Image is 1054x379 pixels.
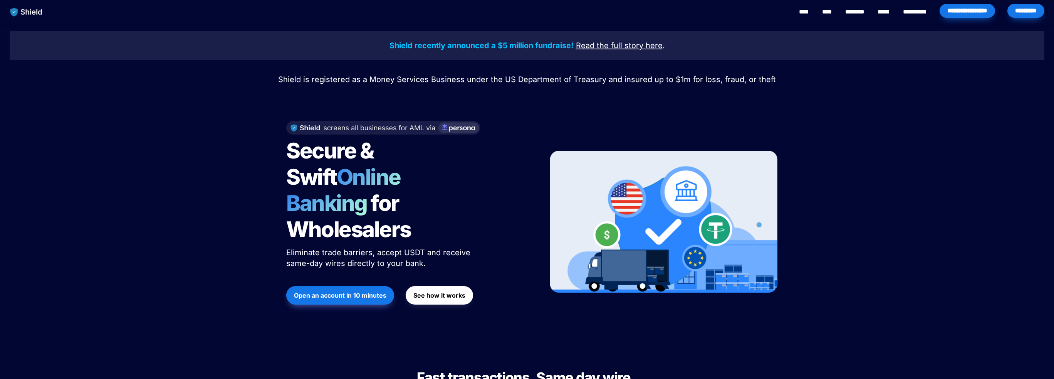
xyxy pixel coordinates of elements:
u: Read the full story [576,41,643,50]
span: Eliminate trade barriers, accept USDT and receive same-day wires directly to your bank. [286,248,473,268]
u: here [646,41,663,50]
span: for Wholesalers [286,190,411,243]
button: Open an account in 10 minutes [286,286,394,305]
strong: Open an account in 10 minutes [294,291,386,299]
img: website logo [7,4,46,20]
span: Secure & Swift [286,138,377,190]
a: here [646,42,663,50]
a: Open an account in 10 minutes [286,282,394,308]
span: Online Banking [286,164,408,216]
span: . [663,41,665,50]
a: See how it works [406,282,473,308]
button: See how it works [406,286,473,305]
strong: Shield recently announced a $5 million fundraise! [389,41,574,50]
a: Read the full story [576,42,643,50]
strong: See how it works [413,291,465,299]
span: Shield is registered as a Money Services Business under the US Department of Treasury and insured... [278,75,776,84]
